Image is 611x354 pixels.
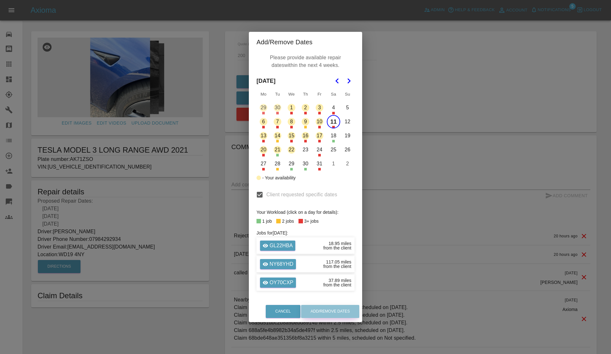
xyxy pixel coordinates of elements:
[328,278,351,283] div: 37.89 miles
[341,157,354,170] button: Sunday, November 2nd, 2025
[257,157,270,170] button: Monday, October 27th, 2025
[328,241,351,246] div: 18.95 miles
[343,75,355,87] button: Go to the Next Month
[323,264,351,269] div: from the client
[327,143,340,156] button: Saturday, October 25th, 2025
[299,129,312,142] button: Thursday, October 16th, 2025
[313,157,326,170] button: Friday, October 31st, 2025
[266,191,337,199] span: Client requested specific dates
[299,143,312,156] button: Thursday, October 23rd, 2025
[271,115,284,128] button: Tuesday, October 7th, 2025
[262,174,296,182] div: - Your availability
[260,259,296,269] a: NY68YHD
[304,217,319,225] div: 3+ jobs
[271,143,284,156] button: Tuesday, October 21st, 2025
[270,88,284,101] th: Tuesday
[332,75,343,87] button: Go to the Previous Month
[271,129,284,142] button: Tuesday, October 14th, 2025
[249,32,362,52] h2: Add/Remove Dates
[341,143,354,156] button: Sunday, October 26th, 2025
[326,260,351,264] div: 117.05 miles
[323,246,351,250] div: from the client
[327,115,340,128] button: Saturday, October 11th, 2025, selected
[298,88,313,101] th: Thursday
[341,101,354,114] button: Sunday, October 5th, 2025
[262,217,272,225] div: 1 job
[257,101,270,114] button: Monday, September 29th, 2025
[256,229,355,236] h6: Jobs for [DATE] :
[327,157,340,170] button: Saturday, November 1st, 2025
[284,88,298,101] th: Wednesday
[327,88,341,101] th: Saturday
[260,52,351,71] p: Please provide available repair dates within the next 4 weeks.
[257,143,270,156] button: Monday, October 20th, 2025
[282,217,294,225] div: 2 jobs
[256,88,355,171] table: October 2025
[257,115,270,128] button: Monday, October 6th, 2025
[341,115,354,128] button: Sunday, October 12th, 2025
[285,143,298,156] button: Wednesday, October 22nd, 2025
[313,143,326,156] button: Friday, October 24th, 2025
[313,88,327,101] th: Friday
[271,157,284,170] button: Tuesday, October 28th, 2025
[341,129,354,142] button: Sunday, October 19th, 2025
[299,101,312,114] button: Thursday, October 2nd, 2025
[271,101,284,114] button: Tuesday, September 30th, 2025
[341,88,355,101] th: Sunday
[313,101,326,114] button: Friday, October 3rd, 2025
[266,305,300,318] button: Cancel
[323,283,351,287] div: from the client
[270,279,293,286] p: OY70CXP
[260,241,295,251] a: GL22HBA
[299,115,312,128] button: Thursday, October 9th, 2025
[285,129,298,142] button: Wednesday, October 15th, 2025
[257,129,270,142] button: Monday, October 13th, 2025
[256,208,355,216] div: Your Workload (click on a day for details):
[327,129,340,142] button: Saturday, October 18th, 2025
[299,157,312,170] button: Thursday, October 30th, 2025
[313,115,326,128] button: Friday, October 10th, 2025
[270,260,293,268] p: NY68YHD
[256,88,270,101] th: Monday
[313,129,326,142] button: Friday, October 17th, 2025
[285,101,298,114] button: Wednesday, October 1st, 2025
[285,115,298,128] button: Wednesday, October 8th, 2025
[260,278,296,288] a: OY70CXP
[285,157,298,170] button: Wednesday, October 29th, 2025
[270,242,293,249] p: GL22HBA
[256,74,276,88] span: [DATE]
[327,101,340,114] button: Saturday, October 4th, 2025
